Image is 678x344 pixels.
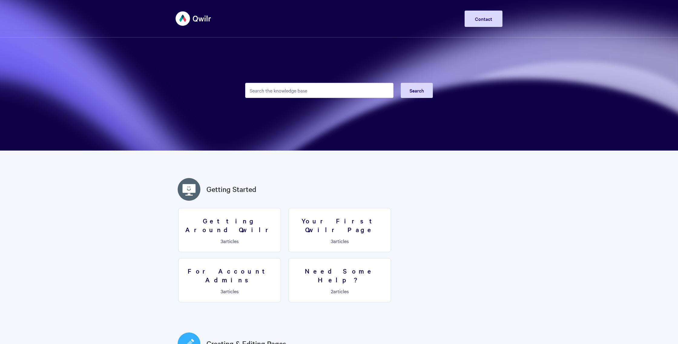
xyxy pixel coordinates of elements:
h3: Getting Around Qwilr [182,216,277,234]
a: Getting Around Qwilr 3articles [178,208,281,252]
p: articles [292,288,387,294]
a: Getting Started [206,184,256,195]
p: articles [182,288,277,294]
span: Search [410,87,424,94]
p: articles [292,238,387,244]
a: For Account Admins 3articles [178,258,281,302]
a: Your First Qwilr Page 3articles [288,208,391,252]
h3: For Account Admins [182,267,277,284]
span: 2 [331,288,333,294]
span: 3 [221,238,223,244]
input: Search the knowledge base [245,83,393,98]
button: Search [401,83,433,98]
span: 3 [221,288,223,294]
h3: Your First Qwilr Page [292,216,387,234]
a: Contact [465,11,502,27]
a: Need Some Help? 2articles [288,258,391,302]
h3: Need Some Help? [292,267,387,284]
span: 3 [331,238,333,244]
img: Qwilr Help Center [176,7,212,30]
p: articles [182,238,277,244]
